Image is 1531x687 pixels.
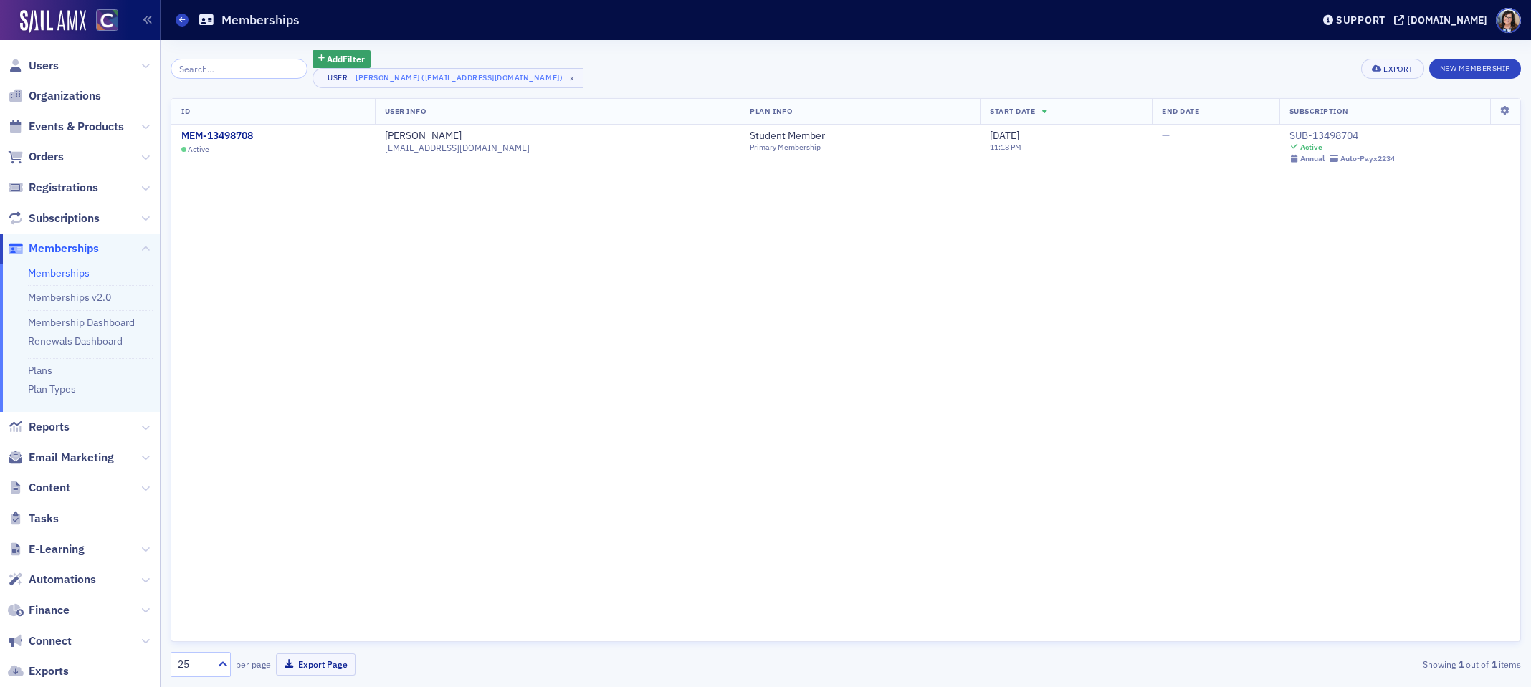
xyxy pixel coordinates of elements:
h1: Memberships [221,11,300,29]
div: Export [1383,65,1413,73]
a: Finance [8,602,70,618]
a: Orders [8,149,64,165]
a: MEM-13498708 [181,130,253,143]
img: SailAMX [20,10,86,33]
span: [DATE] [990,129,1019,142]
a: E-Learning [8,542,85,557]
input: Search… [171,59,307,79]
a: Memberships v2.0 [28,291,111,304]
a: Exports [8,663,69,679]
span: Start Date [990,106,1035,116]
span: Events & Products [29,119,124,135]
img: SailAMX [96,9,118,32]
a: Organizations [8,88,101,104]
a: Memberships [8,241,99,256]
a: New Membership [1429,61,1521,74]
label: per page [236,658,271,671]
a: Reports [8,419,70,435]
a: Renewals Dashboard [28,335,123,347]
span: Email Marketing [29,450,114,466]
span: Users [29,58,59,74]
a: Automations [8,572,96,587]
strong: 1 [1456,658,1466,671]
a: Memberships [28,266,90,279]
span: × [566,72,578,85]
span: Connect [29,633,72,649]
a: View Homepage [86,9,118,34]
span: Plan Info [750,106,792,116]
div: Primary Membership [750,143,838,152]
span: Subscriptions [29,211,100,226]
a: Student Member [750,130,838,143]
a: Subscriptions [8,211,100,226]
div: Showing out of items [1081,658,1521,671]
span: Automations [29,572,96,587]
a: SUB-13498704 [1289,130,1395,143]
button: [DOMAIN_NAME] [1394,15,1492,25]
div: 25 [178,657,209,672]
div: Active [1300,143,1322,152]
a: [PERSON_NAME] [385,130,462,143]
a: Content [8,480,70,496]
span: User Info [385,106,426,116]
div: User [323,73,353,82]
button: User[PERSON_NAME] ([EMAIL_ADDRESS][DOMAIN_NAME])× [313,68,584,88]
span: — [1162,129,1170,142]
strong: 1 [1489,658,1499,671]
time: 11:18 PM [990,142,1021,152]
a: Email Marketing [8,450,114,466]
span: Add Filter [327,52,365,65]
a: Tasks [8,511,59,527]
span: Orders [29,149,64,165]
a: Registrations [8,180,98,196]
span: E-Learning [29,542,85,557]
a: Plan Types [28,383,76,395]
span: Exports [29,663,69,679]
button: AddFilter [313,50,371,68]
span: Profile [1496,8,1521,33]
a: Membership Dashboard [28,316,135,329]
div: [DOMAIN_NAME] [1407,14,1487,27]
span: Organizations [29,88,101,104]
a: Events & Products [8,119,124,135]
div: Annual [1300,154,1325,163]
span: Content [29,480,70,496]
span: Finance [29,602,70,618]
span: Reports [29,419,70,435]
button: Export Page [276,653,356,676]
span: [EMAIL_ADDRESS][DOMAIN_NAME] [385,143,530,153]
span: Memberships [29,241,99,256]
a: Connect [8,633,72,649]
span: Active [188,145,209,154]
span: Subscription [1289,106,1348,116]
button: New Membership [1429,59,1521,79]
span: End Date [1162,106,1199,116]
div: Auto-Pay x2234 [1340,154,1395,163]
a: Plans [28,364,52,377]
div: [PERSON_NAME] ([EMAIL_ADDRESS][DOMAIN_NAME]) [356,73,563,82]
button: Export [1361,59,1423,79]
div: Support [1336,14,1385,27]
span: ID [181,106,190,116]
span: Registrations [29,180,98,196]
span: Tasks [29,511,59,527]
a: Users [8,58,59,74]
